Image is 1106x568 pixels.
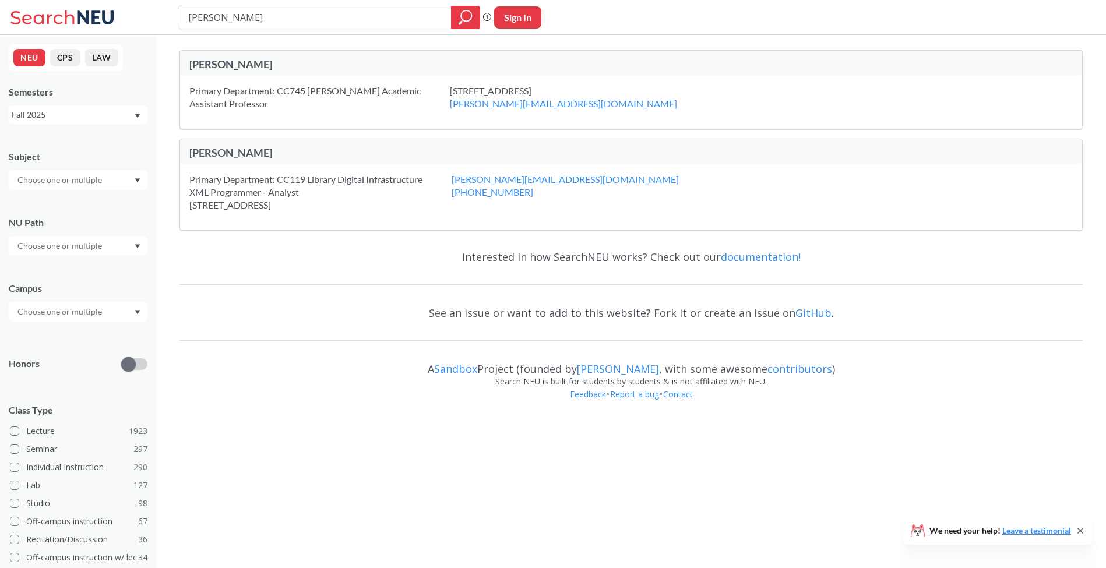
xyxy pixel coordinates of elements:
[10,442,147,457] label: Seminar
[179,375,1083,388] div: Search NEU is built for students by students & is not affiliated with NEU.
[135,178,140,183] svg: Dropdown arrow
[133,443,147,456] span: 297
[135,244,140,249] svg: Dropdown arrow
[13,49,45,66] button: NEU
[10,460,147,475] label: Individual Instruction
[189,84,450,110] div: Primary Department: CC745 [PERSON_NAME] Academic Assistant Professor
[189,173,452,211] div: Primary Department: CC119 Library Digital Infrastructure XML Programmer - Analyst [STREET_ADDRESS]
[10,532,147,547] label: Recitation/Discussion
[179,296,1083,330] div: See an issue or want to add to this website? Fork it or create an issue on .
[50,49,80,66] button: CPS
[9,357,40,371] p: Honors
[494,6,541,29] button: Sign In
[12,108,133,121] div: Fall 2025
[129,425,147,438] span: 1923
[929,527,1071,535] span: We need your help!
[138,551,147,564] span: 34
[10,550,147,565] label: Off-campus instruction w/ lec
[9,150,147,163] div: Subject
[459,9,473,26] svg: magnifying glass
[452,186,533,197] a: [PHONE_NUMBER]
[452,174,679,185] a: [PERSON_NAME][EMAIL_ADDRESS][DOMAIN_NAME]
[138,497,147,510] span: 98
[577,362,659,376] a: [PERSON_NAME]
[434,362,477,376] a: Sandbox
[12,173,110,187] input: Choose one or multiple
[795,306,832,320] a: GitHub
[569,389,607,400] a: Feedback
[1002,525,1071,535] a: Leave a testimonial
[663,389,693,400] a: Contact
[9,86,147,98] div: Semesters
[10,514,147,529] label: Off-campus instruction
[85,49,118,66] button: LAW
[12,239,110,253] input: Choose one or multiple
[721,250,801,264] a: documentation!
[189,58,631,70] div: [PERSON_NAME]
[10,478,147,493] label: Lab
[133,479,147,492] span: 127
[179,240,1083,274] div: Interested in how SearchNEU works? Check out our
[9,302,147,322] div: Dropdown arrow
[12,305,110,319] input: Choose one or multiple
[9,282,147,295] div: Campus
[451,6,480,29] div: magnifying glass
[189,146,631,159] div: [PERSON_NAME]
[10,496,147,511] label: Studio
[179,352,1083,375] div: A Project (founded by , with some awesome )
[138,515,147,528] span: 67
[9,216,147,229] div: NU Path
[9,404,147,417] span: Class Type
[179,388,1083,418] div: • •
[135,310,140,315] svg: Dropdown arrow
[450,84,706,110] div: [STREET_ADDRESS]
[187,8,443,27] input: Class, professor, course number, "phrase"
[138,533,147,546] span: 36
[135,114,140,118] svg: Dropdown arrow
[133,461,147,474] span: 290
[610,389,660,400] a: Report a bug
[9,105,147,124] div: Fall 2025Dropdown arrow
[10,424,147,439] label: Lecture
[9,236,147,256] div: Dropdown arrow
[450,98,677,109] a: [PERSON_NAME][EMAIL_ADDRESS][DOMAIN_NAME]
[9,170,147,190] div: Dropdown arrow
[767,362,832,376] a: contributors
